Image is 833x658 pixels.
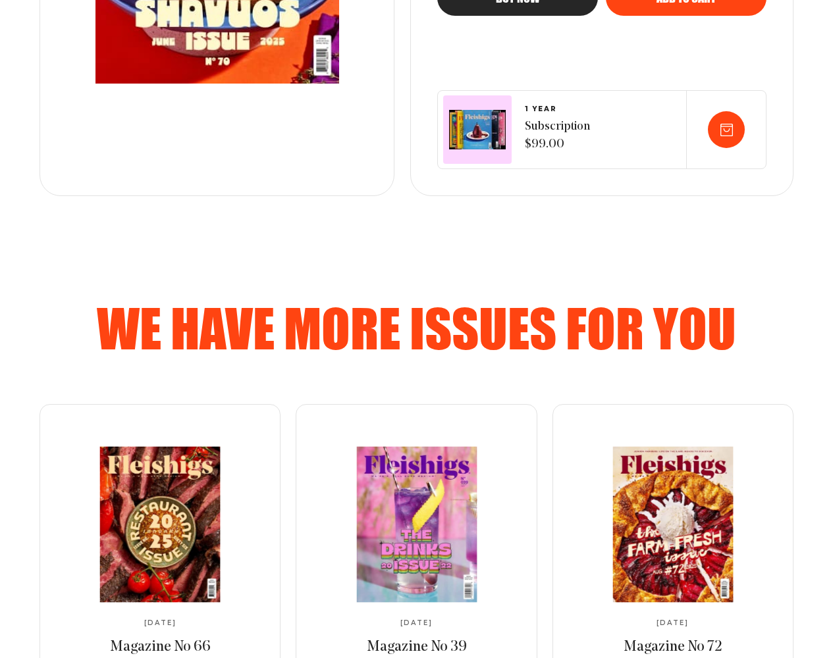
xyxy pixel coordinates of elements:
a: Magazine No 66 [110,638,211,657]
span: [DATE] [144,619,176,627]
a: Magazine No 39Magazine No 39 [307,447,527,602]
a: Magazine No 66Magazine No 66 [50,447,270,602]
h2: We Have More Issues For You [80,301,754,354]
img: Magazine No 72 [562,447,783,603]
span: Subscription $99.00 [525,118,590,154]
a: Magazine No 72 [624,638,722,657]
span: Magazine No 66 [110,640,211,655]
span: [DATE] [400,619,433,627]
span: [DATE] [657,619,689,627]
span: Magazine No 39 [367,640,467,655]
img: Magazine No 39 [306,447,527,603]
span: 1 YEAR [525,105,590,113]
a: 1 YEARSubscription $99.00 [525,105,590,154]
a: Magazine No 39 [367,638,467,657]
span: Magazine No 72 [624,640,722,655]
img: Magazine No 66 [50,447,271,603]
img: Magazines image [449,110,506,150]
a: Magazine No 72Magazine No 72 [563,447,783,602]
